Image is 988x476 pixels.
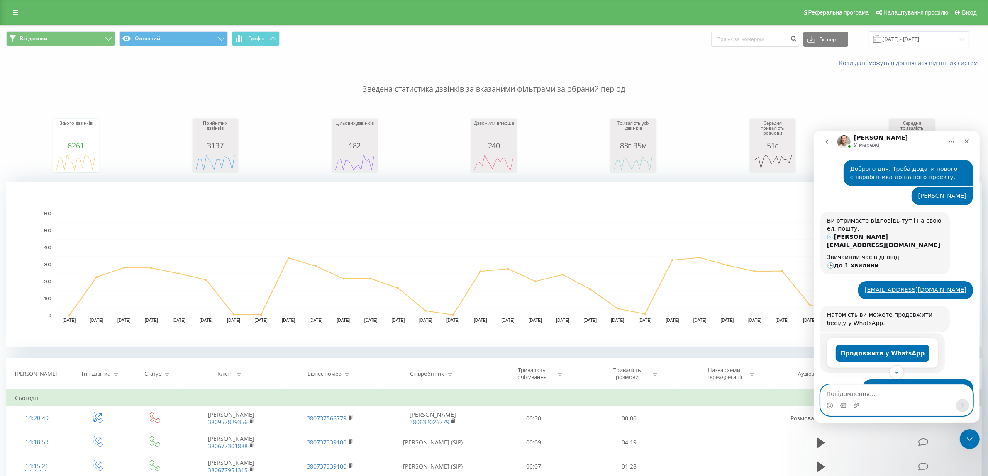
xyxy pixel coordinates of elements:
div: Назва схеми переадресації [702,367,746,381]
div: Тип дзвінка [81,370,110,377]
text: [DATE] [310,318,323,323]
td: 00:00 [581,406,676,430]
div: Бізнес номер [307,370,342,377]
div: З нашого боку налаштовано:mobile-voip380637005913 - 380737652913Параметри активації: Рінгостат [49,249,159,291]
text: [DATE] [584,318,597,323]
text: 600 [44,211,51,216]
td: [PERSON_NAME] (SIP) [380,430,486,454]
span: Розмова не відбулась [790,414,852,422]
div: Євгеній каже… [7,249,159,298]
button: Експорт [803,32,848,47]
a: 380737566779 [307,414,347,422]
text: [DATE] [63,318,76,323]
input: Пошук за номером [711,32,799,47]
text: [DATE] [337,318,350,323]
svg: A chart. [55,150,97,175]
svg: A chart. [473,150,515,175]
div: Прийнятих дзвінків [195,121,236,141]
text: [DATE] [501,318,515,323]
a: Коли дані можуть відрізнятися вiд інших систем [839,59,982,67]
button: вибір GIF-файлів [26,272,33,278]
text: [DATE] [721,318,734,323]
text: [DATE] [392,318,405,323]
text: 0 [49,313,51,318]
text: [DATE] [200,318,213,323]
div: Тривалість усіх дзвінків [612,121,654,141]
td: 00:09 [486,430,581,454]
a: 380957829356 [208,418,248,426]
svg: A chart. [334,150,376,175]
span: Реферальна програма [808,9,869,16]
svg: A chart. [6,182,982,347]
textarea: Повідомлення... [7,254,159,268]
td: 00:30 [486,406,581,430]
text: [DATE] [474,318,487,323]
div: 88г 35м [612,141,654,150]
p: Зведена статистика дзвінків за вказаними фільтрами за обраний період [6,67,982,95]
td: 04:19 [581,430,676,454]
text: [DATE] [639,318,652,323]
text: [DATE] [803,318,816,323]
button: Основний [119,31,228,46]
div: Тривалість розмови [605,367,649,381]
text: 100 [44,296,51,301]
div: Середня тривалість розмови [752,121,793,141]
text: [DATE] [282,318,295,323]
div: 51с [752,141,793,150]
text: [DATE] [172,318,185,323]
button: Scroll to bottom [76,235,90,249]
div: Співробітник [410,370,444,377]
text: [DATE] [446,318,460,323]
text: [DATE] [364,318,378,323]
text: [DATE] [117,318,131,323]
div: Цільових дзвінків [334,121,376,141]
div: Аудіозапис розмови [798,370,850,377]
div: 14:20:49 [15,410,59,426]
div: 240 [473,141,515,150]
a: 380677951315 [208,466,248,474]
text: [DATE] [90,318,103,323]
span: Налаштування профілю [883,9,948,16]
div: 14:15:21 [15,458,59,474]
a: 380632026779 [410,418,449,426]
svg: A chart. [195,150,236,175]
div: Тривалість очікування [510,367,554,381]
iframe: Intercom live chat [814,131,980,423]
button: Вибір емодзі [13,272,20,278]
div: 3137 [195,141,236,150]
text: [DATE] [145,318,158,323]
td: Сьогодні [7,390,982,406]
span: Вихід [962,9,977,16]
svg: A chart. [612,150,654,175]
text: [DATE] [227,318,240,323]
a: 380737339100 [307,462,347,470]
button: Всі дзвінки [6,31,115,46]
a: 380677301888 [208,442,248,450]
td: [PERSON_NAME] [380,406,486,430]
text: [DATE] [776,318,789,323]
text: [DATE] [666,318,679,323]
td: [PERSON_NAME] [182,406,281,430]
div: 14:18:53 [15,434,59,450]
